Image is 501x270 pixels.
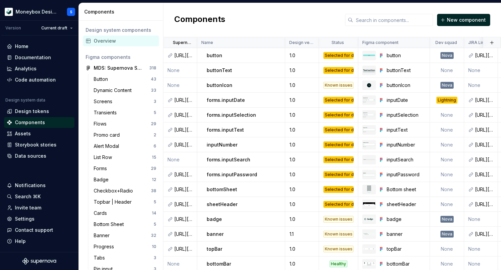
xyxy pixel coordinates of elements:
div: [URL][DOMAIN_NAME] [174,231,193,238]
td: None [430,137,464,152]
img: bottomBar [363,262,375,265]
a: Cards14 [91,208,159,219]
td: None [464,242,498,256]
div: Documentation [15,54,51,61]
div: 1.0 [286,186,318,193]
div: Design system data [5,97,45,103]
div: 1.0 [286,67,318,74]
div: [URL][DOMAIN_NAME] [475,231,494,238]
img: Bottom sheet [367,185,371,194]
td: None [430,242,464,256]
div: Progress [94,243,117,250]
div: buttonIcon [387,82,426,89]
div: [URL][DOMAIN_NAME] [475,171,494,178]
a: Design tokens [4,106,74,117]
td: None [430,63,464,78]
div: inputPassword [387,171,426,178]
td: None [430,122,464,137]
a: Checkbox+Radio38 [91,185,159,196]
p: badge [207,216,222,223]
div: 1.0 [286,141,318,148]
div: [URL][DOMAIN_NAME] [475,112,494,118]
p: buttonIcon [207,82,232,89]
div: Tabs [94,254,108,261]
div: Contact support [15,227,53,233]
div: [URL][DOMAIN_NAME] [475,141,494,148]
div: bottomBar [387,261,426,267]
div: badge [387,216,426,223]
div: Cards [94,210,110,217]
div: Data sources [15,153,46,159]
div: [URL][DOMAIN_NAME] [174,127,193,133]
td: None [430,108,464,122]
div: 32 [151,233,156,238]
button: New component [437,14,490,26]
div: Bottom sheet [387,186,426,193]
p: Design version [289,40,313,45]
div: 5 [154,222,156,227]
div: Nova [440,52,454,59]
div: 1.1 [286,231,318,238]
div: inputNumber [387,141,426,148]
div: Healthy [329,261,347,267]
a: MDS: Supernova Sync318 [83,63,159,73]
div: buttonText [387,67,426,74]
div: 318 [149,65,156,71]
div: [URL][DOMAIN_NAME] [475,156,494,163]
div: Known issues [323,216,354,223]
a: Analytics [4,63,74,74]
div: 6 [154,143,156,149]
img: inputSearch [363,159,375,160]
div: Transients [94,109,119,116]
div: [URL][DOMAIN_NAME] [475,201,494,208]
div: Notifications [15,182,46,189]
p: JIRA Link [468,40,486,45]
div: [URL][DOMAIN_NAME] [475,52,494,59]
button: Moneybox Design SystemS [1,4,77,19]
div: [URL][DOMAIN_NAME] [475,97,494,104]
div: S [70,9,72,15]
div: 29 [151,166,156,171]
div: [URL][DOMAIN_NAME] [174,141,193,148]
a: Storybook stories [4,139,74,150]
p: buttonText [207,67,232,74]
div: Selected for development [323,67,354,74]
a: Documentation [4,52,74,63]
td: None [163,152,197,167]
div: Version [5,25,21,31]
button: Notifications [4,180,74,191]
div: Home [15,43,28,50]
div: Button [94,76,111,83]
p: forms.inputSelection [207,112,256,118]
button: Help [4,236,74,247]
div: Storybook stories [15,141,56,148]
td: None [464,212,498,227]
a: Button43 [91,74,159,85]
p: Status [332,40,344,45]
div: sheetHeader [387,201,426,208]
div: Components [84,8,160,15]
div: Components [15,119,45,126]
div: Alert Modal [94,143,122,150]
button: Contact support [4,225,74,235]
input: Search in components... [353,14,433,26]
div: 10 [152,244,156,249]
div: 1.0 [286,246,318,252]
div: [URL][DOMAIN_NAME] [475,127,494,133]
div: Nova [440,231,454,238]
div: Invite team [15,204,41,211]
td: None [163,63,197,78]
div: 1.0 [286,82,318,89]
a: Promo card2 [91,130,159,140]
div: topBar [387,246,426,252]
div: 1.0 [286,201,318,208]
p: forms.inputSearch [207,156,250,163]
div: 14 [152,210,156,216]
p: bottomSheet [207,186,237,193]
div: 1.0 [286,127,318,133]
div: Selected for development [323,156,354,163]
div: Code automation [15,76,56,83]
a: Dynamic Content33 [91,85,159,96]
p: forms.inputPassword [207,171,257,178]
p: Dev squad [435,40,457,45]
